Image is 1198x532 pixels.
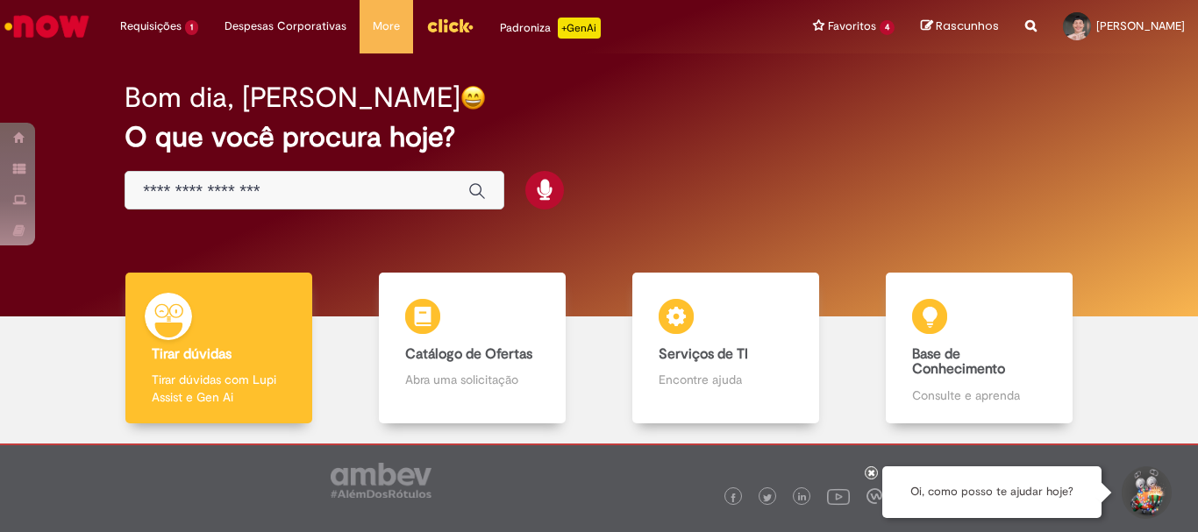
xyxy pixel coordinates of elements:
span: Requisições [120,18,182,35]
h2: Bom dia, [PERSON_NAME] [125,82,460,113]
img: logo_footer_workplace.png [866,488,882,504]
img: ServiceNow [2,9,92,44]
img: logo_footer_facebook.png [729,493,738,502]
span: 4 [880,20,895,35]
button: Iniciar Conversa de Suporte [1119,466,1172,519]
b: Serviços de TI [659,345,748,363]
span: Rascunhos [936,18,999,34]
b: Base de Conhecimento [912,345,1005,379]
b: Catálogo de Ofertas [405,345,532,363]
img: logo_footer_youtube.png [827,485,850,507]
a: Base de Conhecimento Consulte e aprenda [852,273,1106,424]
span: [PERSON_NAME] [1096,18,1185,33]
b: Tirar dúvidas [152,345,232,363]
img: click_logo_yellow_360x200.png [426,12,474,39]
img: logo_footer_linkedin.png [798,493,807,503]
div: Oi, como posso te ajudar hoje? [882,466,1102,518]
span: More [373,18,400,35]
img: happy-face.png [460,85,486,110]
div: Padroniza [500,18,601,39]
a: Tirar dúvidas Tirar dúvidas com Lupi Assist e Gen Ai [92,273,346,424]
h2: O que você procura hoje? [125,122,1073,153]
p: Tirar dúvidas com Lupi Assist e Gen Ai [152,371,285,406]
p: Encontre ajuda [659,371,792,388]
img: logo_footer_ambev_rotulo_gray.png [331,463,431,498]
p: +GenAi [558,18,601,39]
span: Despesas Corporativas [225,18,346,35]
a: Catálogo de Ofertas Abra uma solicitação [346,273,599,424]
p: Consulte e aprenda [912,387,1045,404]
p: Abra uma solicitação [405,371,538,388]
span: Favoritos [828,18,876,35]
a: Rascunhos [921,18,999,35]
a: Serviços de TI Encontre ajuda [599,273,852,424]
span: 1 [185,20,198,35]
img: logo_footer_twitter.png [763,493,772,502]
